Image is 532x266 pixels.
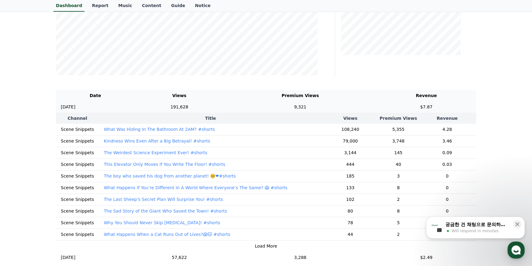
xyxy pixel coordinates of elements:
[322,205,378,217] td: 80
[377,90,476,101] th: Revenue
[56,217,99,229] td: Scene Snippets
[322,217,378,229] td: 78
[418,205,476,217] td: 0
[61,254,75,261] p: [DATE]
[56,124,99,135] td: Scene Snippets
[378,182,418,194] td: 8
[378,194,418,205] td: 2
[104,173,236,179] button: The boy who saved his dog from another planet! 🥺❤#shorts
[56,90,135,101] th: Date
[104,231,230,237] button: What Happens When a Cat Runs Out of Lives?😱🐱 #shorts
[418,124,476,135] td: 4.28
[418,147,476,158] td: 0.09
[56,229,99,240] td: Scene Snippets
[135,101,224,113] td: 191,628
[104,185,288,191] button: What Happens If You’re Different In A World Where Everyone’s The Same? 😱 #shorts
[56,135,99,147] td: Scene Snippets
[378,205,418,217] td: 8
[51,204,69,209] span: Messages
[91,204,106,209] span: Settings
[56,182,99,194] td: Scene Snippets
[322,147,378,158] td: 3,144
[224,90,377,101] th: Premium Views
[104,220,220,226] button: Why You Should Never Skip [MEDICAL_DATA]! #shorts
[418,194,476,205] td: 0
[322,194,378,205] td: 102
[322,124,378,135] td: 108,240
[56,205,99,217] td: Scene Snippets
[99,113,322,124] th: Title
[418,229,476,240] td: 0
[378,135,418,147] td: 3,748
[378,124,418,135] td: 5,355
[377,252,476,263] td: $2.49
[322,135,378,147] td: 79,000
[418,158,476,170] td: 0.03
[378,229,418,240] td: 2
[378,170,418,182] td: 3
[322,158,378,170] td: 444
[135,252,224,263] td: 57,622
[56,170,99,182] td: Scene Snippets
[56,158,99,170] td: Scene Snippets
[378,217,418,229] td: 5
[322,170,378,182] td: 185
[41,195,79,210] a: Messages
[418,217,476,229] td: 0
[56,194,99,205] td: Scene Snippets
[79,195,118,210] a: Settings
[322,182,378,194] td: 133
[104,126,215,132] button: What Was Hiding In The Bathroom At 2AM? #shorts
[104,150,207,156] button: The Weirdest Science Experiment Ever! #shorts
[377,101,476,113] td: $7.87
[418,182,476,194] td: 0
[378,147,418,158] td: 145
[378,158,418,170] td: 40
[418,170,476,182] td: 0
[104,138,210,144] button: Kindness Wins Even After a Big Betrayal! #shorts
[56,147,99,158] td: Scene Snippets
[104,161,225,167] button: This Elevator Only Moves If You Write The Floor! #shorts
[224,252,377,263] td: 3,288
[255,243,277,249] button: Load More
[224,101,377,113] td: 9,321
[322,229,378,240] td: 44
[104,196,223,202] button: The Last Sheep's Secret Plan Will Surprise You! #shorts
[104,208,227,214] button: The Sad Story of the Giant Who Saved the Town! #shorts
[418,113,476,124] th: Revenue
[378,113,418,124] th: Premium Views
[322,113,378,124] th: Views
[61,104,75,110] p: [DATE]
[135,90,224,101] th: Views
[16,204,26,209] span: Home
[2,195,41,210] a: Home
[56,113,99,124] th: Channel
[418,135,476,147] td: 3.46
